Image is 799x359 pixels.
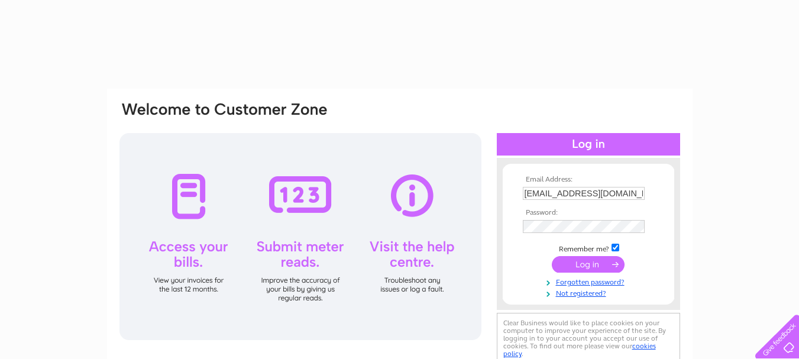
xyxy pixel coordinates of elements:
th: Password: [520,209,657,217]
td: Remember me? [520,242,657,254]
input: Submit [552,256,625,273]
a: Not registered? [523,287,657,298]
a: cookies policy [503,342,656,358]
th: Email Address: [520,176,657,184]
a: Forgotten password? [523,276,657,287]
